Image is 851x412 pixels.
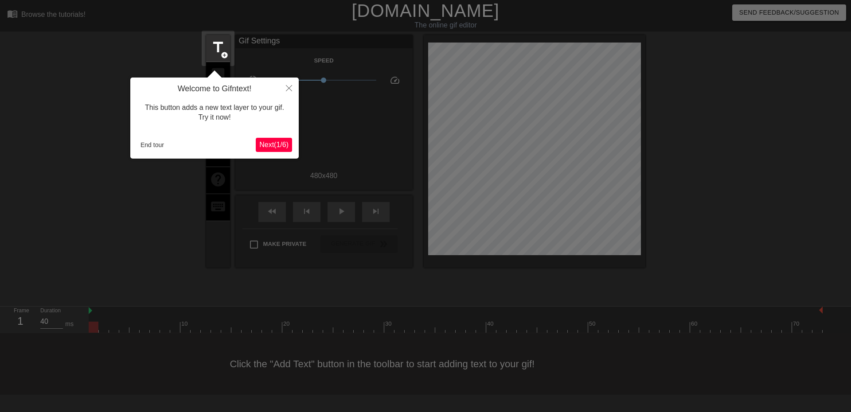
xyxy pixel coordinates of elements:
[137,94,292,132] div: This button adds a new text layer to your gif. Try it now!
[137,84,292,94] h4: Welcome to Gifntext!
[137,138,168,152] button: End tour
[259,141,289,148] span: Next ( 1 / 6 )
[256,138,292,152] button: Next
[279,78,299,98] button: Close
